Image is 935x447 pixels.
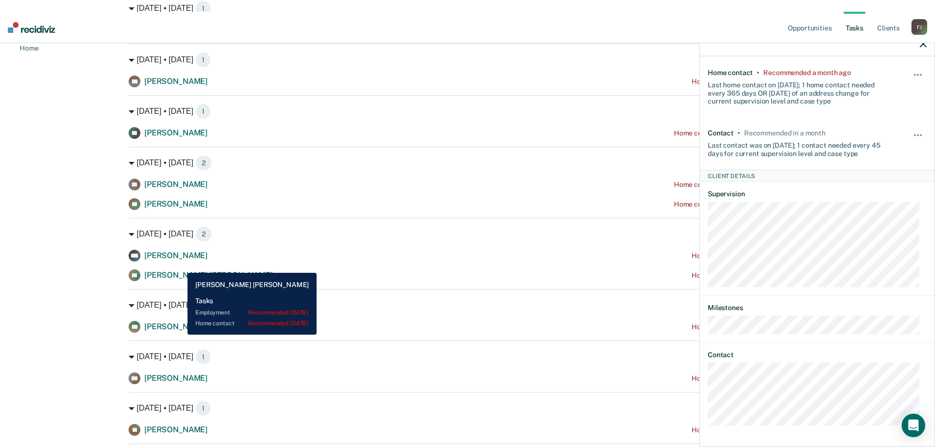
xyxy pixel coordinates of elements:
[195,400,211,416] span: 1
[144,251,208,260] span: [PERSON_NAME]
[8,22,55,33] img: Recidiviz
[708,129,734,137] div: Contact
[875,12,902,43] a: Clients
[757,69,759,77] div: •
[129,400,806,416] div: [DATE] • [DATE]
[144,180,208,189] span: [PERSON_NAME]
[708,190,927,198] dt: Supervision
[902,414,925,437] div: Open Intercom Messenger
[129,52,806,68] div: [DATE] • [DATE]
[195,226,212,242] span: 2
[844,12,865,43] a: Tasks
[144,77,208,86] span: [PERSON_NAME]
[144,373,208,383] span: [PERSON_NAME]
[708,304,927,312] dt: Milestones
[700,170,935,182] div: Client Details
[144,199,208,209] span: [PERSON_NAME]
[692,426,806,434] div: Home contact recommended [DATE]
[674,181,806,189] div: Home contact recommended a month ago
[692,252,806,260] div: Home contact recommended [DATE]
[738,129,740,137] div: •
[12,43,38,53] a: Home
[708,69,753,77] div: Home contact
[195,155,212,171] span: 2
[144,128,208,137] span: [PERSON_NAME]
[692,271,806,280] div: Home contact recommended [DATE]
[911,19,927,35] div: F J
[692,374,806,383] div: Home contact recommended [DATE]
[144,270,273,280] span: [PERSON_NAME] [PERSON_NAME]
[195,104,211,119] span: 1
[129,155,806,171] div: [DATE] • [DATE]
[195,297,211,313] span: 1
[195,349,211,365] span: 1
[708,77,890,105] div: Last home contact on [DATE]; 1 home contact needed every 365 days OR [DATE] of an address change ...
[129,104,806,119] div: [DATE] • [DATE]
[674,129,806,137] div: Home contact recommended a month ago
[674,200,806,209] div: Home contact recommended a month ago
[786,12,833,43] a: Opportunities
[129,0,806,16] div: [DATE] • [DATE]
[195,0,211,16] span: 1
[129,226,806,242] div: [DATE] • [DATE]
[129,297,806,313] div: [DATE] • [DATE]
[708,137,890,158] div: Last contact was on [DATE]; 1 contact needed every 45 days for current supervision level and case...
[144,322,208,331] span: [PERSON_NAME]
[144,425,208,434] span: [PERSON_NAME]
[129,349,806,365] div: [DATE] • [DATE]
[744,129,826,137] div: Recommended in a month
[692,78,806,86] div: Home contact recommended [DATE]
[708,350,927,359] dt: Contact
[195,52,211,68] span: 1
[692,323,806,331] div: Home contact recommended [DATE]
[763,69,851,77] div: Recommended a month ago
